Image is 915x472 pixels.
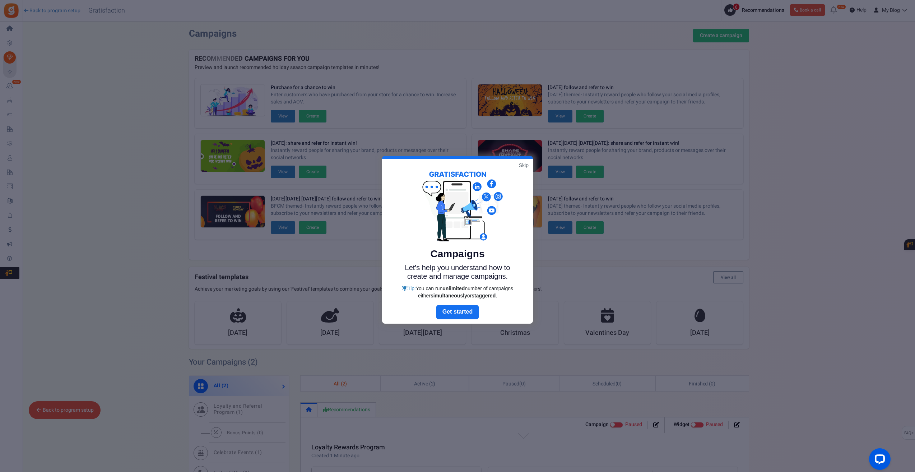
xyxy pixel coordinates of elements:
strong: simultaneously [431,293,467,299]
h5: Campaigns [398,248,517,260]
p: Let's help you understand how to create and manage campaigns. [398,263,517,281]
strong: unlimited [442,286,465,291]
span: You can run number of campaigns either or . [416,286,513,299]
strong: staggered [472,293,496,299]
a: Next [436,305,479,319]
a: Skip [519,162,529,169]
div: Tip: [398,285,517,299]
